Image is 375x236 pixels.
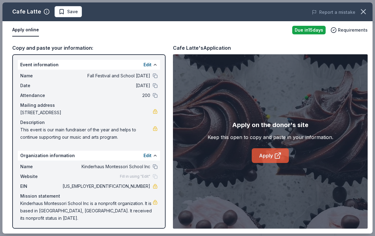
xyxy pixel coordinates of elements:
span: Kinderhaus Montessori School Inc is a nonprofit organization. It is based in [GEOGRAPHIC_DATA], [... [20,200,153,222]
span: Fall Festival and School [DATE] [61,72,150,79]
button: Edit [143,61,151,68]
span: Save [67,8,78,15]
div: Due in 15 days [292,26,326,34]
button: Edit [143,152,151,159]
span: Name [20,72,61,79]
a: Apply [252,148,289,163]
div: Mailing address [20,102,158,109]
span: [STREET_ADDRESS] [20,109,153,116]
span: [DATE] [61,82,150,89]
span: Kinderhaus Montessori School Inc [61,163,150,170]
button: Report a mistake [312,9,355,16]
span: Fill in using "Edit" [120,174,150,179]
div: Description [20,119,158,126]
div: Event information [18,60,160,70]
div: Cafe Latte [12,7,41,17]
div: Keep this open to copy and paste in your information. [208,133,333,141]
span: Requirements [338,26,368,34]
span: Name [20,163,61,170]
div: Copy and paste your information: [12,44,166,52]
div: Apply on the donor's site [232,120,308,130]
div: Cafe Latte's Application [173,44,231,52]
span: [US_EMPLOYER_IDENTIFICATION_NUMBER] [61,183,150,190]
span: 200 [61,92,150,99]
span: Date [20,82,61,89]
button: Requirements [331,26,368,34]
span: This event is our main fundraiser of the year and helps to continue supporting our music and arts... [20,126,153,141]
span: Website [20,173,61,180]
div: Organization information [18,151,160,161]
button: Save [55,6,82,17]
button: Apply online [12,24,39,37]
span: Attendance [20,92,61,99]
div: Mission statement [20,192,158,200]
span: EIN [20,183,61,190]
